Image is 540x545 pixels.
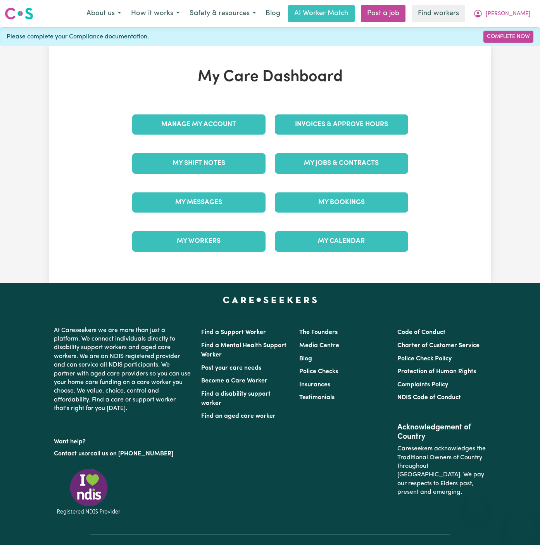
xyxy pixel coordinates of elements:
[54,434,192,446] p: Want help?
[397,329,445,336] a: Code of Conduct
[132,114,266,135] a: Manage My Account
[397,356,452,362] a: Police Check Policy
[275,192,408,213] a: My Bookings
[132,192,266,213] a: My Messages
[299,356,312,362] a: Blog
[5,7,33,21] img: Careseekers logo
[397,343,480,349] a: Charter of Customer Service
[468,495,483,511] iframe: Close message
[397,369,476,375] a: Protection of Human Rights
[361,5,405,22] a: Post a job
[201,329,266,336] a: Find a Support Worker
[397,441,486,500] p: Careseekers acknowledges the Traditional Owners of Country throughout [GEOGRAPHIC_DATA]. We pay o...
[201,413,276,419] a: Find an aged care worker
[7,32,149,42] span: Please complete your Compliance documentation.
[185,5,261,22] button: Safety & resources
[412,5,465,22] a: Find workers
[299,394,335,401] a: Testimonials
[486,10,530,18] span: [PERSON_NAME]
[299,329,338,336] a: The Founders
[5,5,33,22] a: Careseekers logo
[90,451,173,457] a: call us on [PHONE_NUMBER]
[54,467,124,516] img: Registered NDIS provider
[201,343,286,358] a: Find a Mental Health Support Worker
[299,382,330,388] a: Insurances
[201,365,261,371] a: Post your care needs
[223,297,317,303] a: Careseekers home page
[299,369,338,375] a: Police Checks
[81,5,126,22] button: About us
[299,343,339,349] a: Media Centre
[261,5,285,22] a: Blog
[275,153,408,173] a: My Jobs & Contracts
[54,451,85,457] a: Contact us
[132,153,266,173] a: My Shift Notes
[201,378,267,384] a: Become a Care Worker
[54,446,192,461] p: or
[509,514,534,539] iframe: Button to launch messaging window
[126,5,185,22] button: How it works
[288,5,355,22] a: AI Worker Match
[128,68,413,87] h1: My Care Dashboard
[54,323,192,416] p: At Careseekers we are more than just a platform. We connect individuals directly to disability su...
[397,382,448,388] a: Complaints Policy
[132,231,266,251] a: My Workers
[397,423,486,441] h2: Acknowledgement of Country
[201,391,271,407] a: Find a disability support worker
[468,5,535,22] button: My Account
[275,114,408,135] a: Invoices & Approve Hours
[275,231,408,251] a: My Calendar
[397,394,461,401] a: NDIS Code of Conduct
[483,31,533,43] a: Complete Now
